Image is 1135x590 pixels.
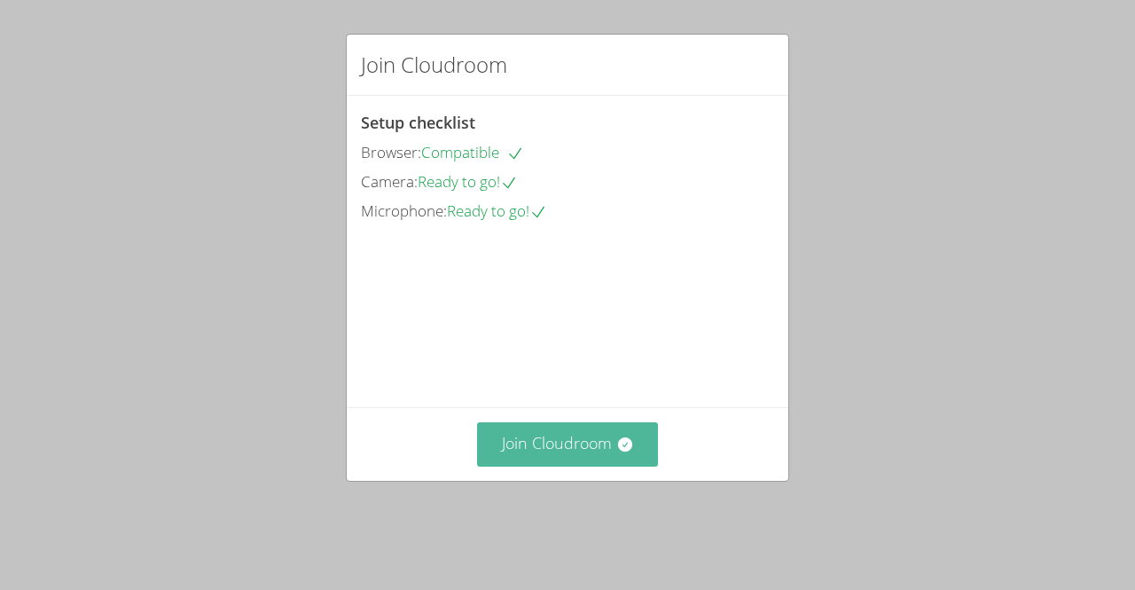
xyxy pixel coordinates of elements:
span: Ready to go! [418,171,518,192]
span: Camera: [361,171,418,192]
h2: Join Cloudroom [361,49,507,81]
span: Compatible [421,142,524,162]
span: Ready to go! [447,201,547,221]
span: Setup checklist [361,112,475,133]
span: Browser: [361,142,421,162]
span: Microphone: [361,201,447,221]
button: Join Cloudroom [477,422,659,466]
